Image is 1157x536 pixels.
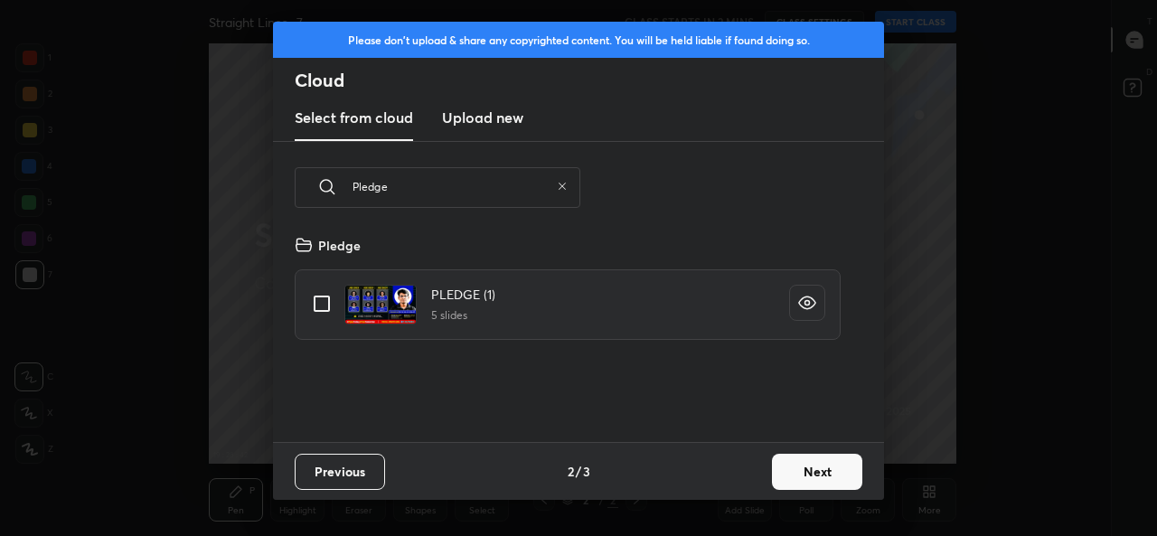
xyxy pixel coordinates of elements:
[295,454,385,490] button: Previous
[583,462,590,481] h4: 3
[344,285,417,324] img: 1745394475HL6XYH.pdf
[295,107,413,128] h3: Select from cloud
[273,22,884,58] div: Please don't upload & share any copyrighted content. You will be held liable if found doing so.
[576,462,581,481] h4: /
[353,148,550,225] input: Search
[772,454,862,490] button: Next
[431,285,495,304] h4: PLEDGE (1)
[273,229,862,442] div: grid
[318,236,361,255] h4: Pledge
[431,307,495,324] h5: 5 slides
[442,107,523,128] h3: Upload new
[568,462,574,481] h4: 2
[295,69,884,92] h2: Cloud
